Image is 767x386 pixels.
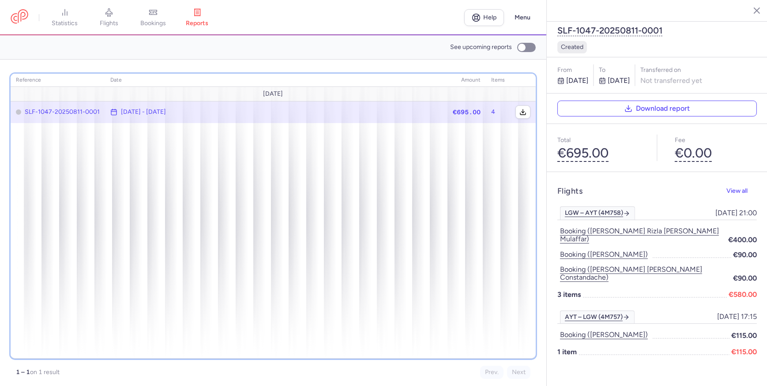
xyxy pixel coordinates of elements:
th: items [486,74,510,87]
p: [DATE] [557,75,588,86]
td: 4 [486,101,510,123]
button: Booking ([PERSON_NAME]) [557,249,650,260]
span: €580.00 [729,289,757,300]
span: See upcoming reports [450,44,512,51]
span: €115.00 [731,346,757,357]
button: Booking ([PERSON_NAME]) [557,329,650,341]
p: 3 items [557,289,757,300]
th: amount [447,74,486,87]
a: LGW – AYT (4M758) [560,206,635,220]
span: statistics [52,19,78,27]
span: on 1 result [30,368,60,376]
button: €0.00 [675,146,712,161]
span: €400.00 [728,234,757,245]
button: Prev. [480,366,504,379]
strong: 1 – 1 [16,368,30,376]
span: flights [100,19,118,27]
button: SLF-1047-20250811-0001 [557,25,662,36]
button: €695.00 [557,146,609,161]
th: date [105,74,447,87]
span: €90.00 [733,249,757,260]
a: Help [464,9,504,26]
th: reference [11,74,105,87]
p: Total [557,135,639,146]
p: Fee [675,135,757,146]
button: Booking ([PERSON_NAME] rizla [PERSON_NAME] mulaffar) [557,225,725,245]
button: View all [717,183,757,200]
button: Menu [509,9,536,26]
p: [DATE] [599,75,630,86]
span: bookings [140,19,166,27]
a: reports [175,8,219,27]
span: €90.00 [733,273,757,284]
button: Next [507,366,530,379]
p: to [599,64,630,75]
span: reports [186,19,209,27]
a: statistics [43,8,87,27]
span: [DATE] 17:15 [717,313,757,321]
button: Download report [557,101,757,116]
a: bookings [131,8,175,27]
span: [DATE] 21:00 [715,209,757,217]
span: [DATE] [263,90,283,97]
span: created [561,43,583,52]
span: Help [484,14,497,21]
a: flights [87,8,131,27]
span: SLF-1047-20250811-0001 [16,109,100,116]
p: 1 item [557,346,757,357]
div: Transferred on [640,64,757,75]
span: €695.00 [453,109,481,116]
time: [DATE] - [DATE] [121,109,166,116]
span: €115.00 [731,330,757,341]
button: Booking ([PERSON_NAME] [PERSON_NAME] constandache) [557,264,729,284]
span: Not transferred yet [640,75,702,86]
h4: Flights [557,186,583,196]
p: From [557,64,588,75]
a: AYT – LGW (4M757) [560,311,635,324]
a: CitizenPlane red outlined logo [11,9,28,26]
span: View all [726,187,748,194]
